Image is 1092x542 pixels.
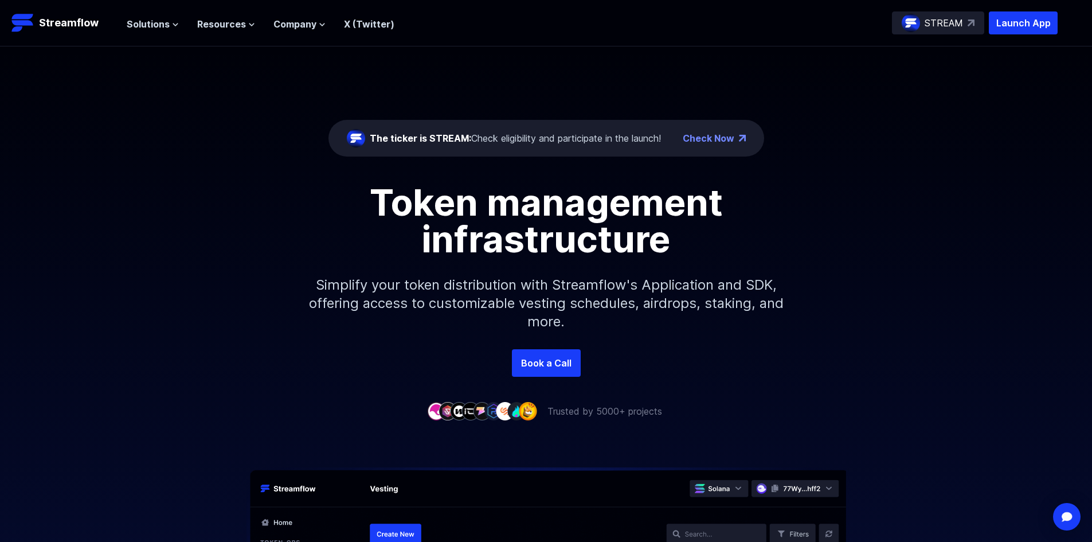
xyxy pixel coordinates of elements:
[902,14,920,32] img: streamflow-logo-circle.png
[989,11,1058,34] button: Launch App
[370,131,661,145] div: Check eligibility and participate in the launch!
[547,404,662,418] p: Trusted by 5000+ projects
[1053,503,1081,531] div: Open Intercom Messenger
[892,11,984,34] a: STREAM
[512,349,581,377] a: Book a Call
[427,402,445,420] img: company-1
[288,184,804,258] h1: Token management infrastructure
[439,402,457,420] img: company-2
[197,17,255,31] button: Resources
[273,17,326,31] button: Company
[739,135,746,142] img: top-right-arrow.png
[11,11,34,34] img: Streamflow Logo
[461,402,480,420] img: company-4
[450,402,468,420] img: company-3
[11,11,115,34] a: Streamflow
[197,17,246,31] span: Resources
[344,18,394,30] a: X (Twitter)
[127,17,179,31] button: Solutions
[968,20,974,26] img: top-right-arrow.svg
[127,17,170,31] span: Solutions
[484,402,503,420] img: company-6
[300,258,793,349] p: Simplify your token distribution with Streamflow's Application and SDK, offering access to custom...
[39,15,99,31] p: Streamflow
[496,402,514,420] img: company-7
[473,402,491,420] img: company-5
[519,402,537,420] img: company-9
[370,132,471,144] span: The ticker is STREAM:
[925,16,963,30] p: STREAM
[507,402,526,420] img: company-8
[273,17,316,31] span: Company
[683,131,734,145] a: Check Now
[347,129,365,147] img: streamflow-logo-circle.png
